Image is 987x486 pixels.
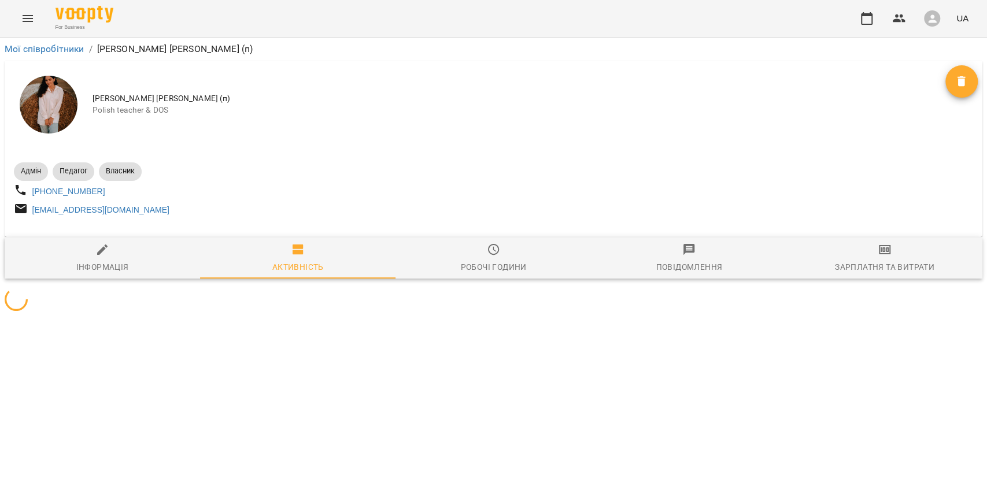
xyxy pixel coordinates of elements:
span: UA [956,12,968,24]
p: [PERSON_NAME] [PERSON_NAME] (п) [97,42,253,56]
button: Видалити [945,65,978,98]
span: Polish teacher & DOS [93,105,945,116]
div: Повідомлення [656,260,722,274]
div: Робочі години [460,260,526,274]
button: Menu [14,5,42,32]
span: For Business [56,24,113,31]
a: Мої співробітники [5,43,84,54]
div: Активність [272,260,324,274]
a: [EMAIL_ADDRESS][DOMAIN_NAME] [32,205,169,214]
div: Інформація [76,260,129,274]
button: UA [952,8,973,29]
div: Зарплатня та Витрати [835,260,934,274]
nav: breadcrumb [5,42,982,56]
li: / [89,42,93,56]
span: Адмін [14,166,48,176]
span: [PERSON_NAME] [PERSON_NAME] (п) [93,93,945,105]
span: Педагог [53,166,94,176]
a: [PHONE_NUMBER] [32,187,105,196]
img: Voopty Logo [56,6,113,23]
img: Кузімчак Наталія Олегівна (п) [20,76,77,133]
span: Власник [99,166,142,176]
